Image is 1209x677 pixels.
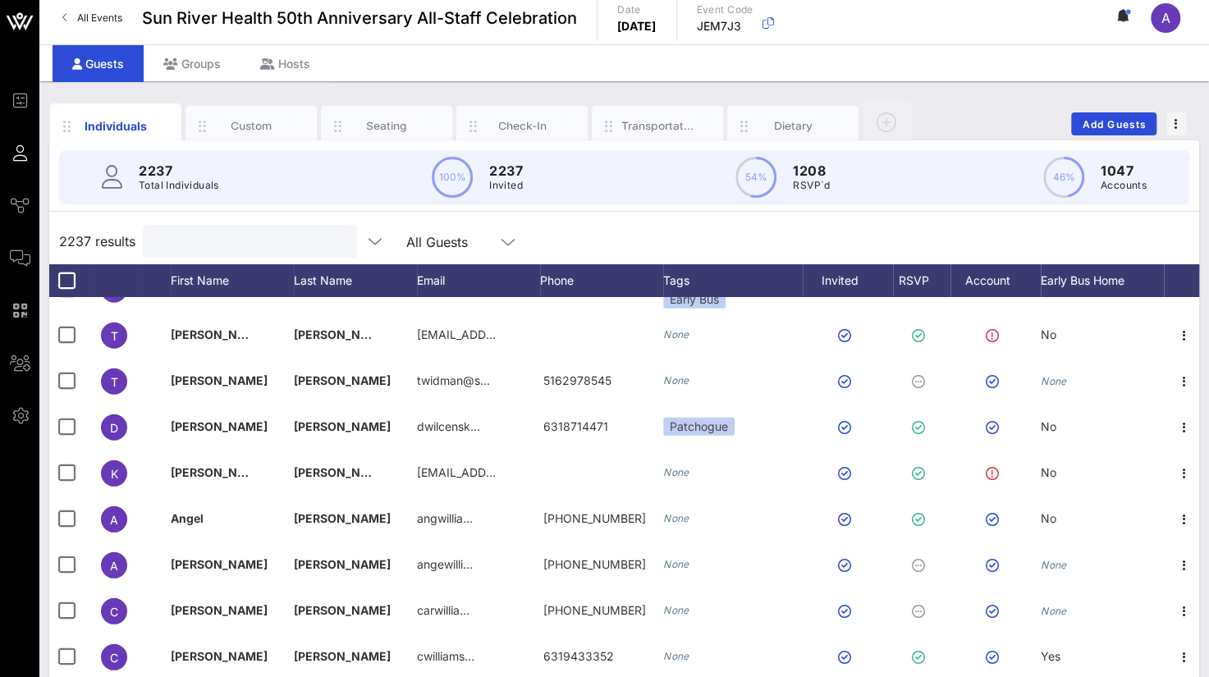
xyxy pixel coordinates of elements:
[417,588,469,634] p: carwillia…
[663,418,735,436] div: Patchogue
[417,264,540,297] div: Email
[1082,118,1147,130] span: Add Guests
[543,649,614,663] span: 6319433352
[1041,511,1056,525] span: No
[697,18,753,34] p: JEM7J3
[1041,559,1067,571] i: None
[950,264,1041,297] div: Account
[294,511,391,525] span: [PERSON_NAME]
[139,177,219,194] p: Total Individuals
[110,651,118,665] span: c
[543,373,611,387] span: 5162978545
[171,327,268,341] span: [PERSON_NAME]
[350,118,424,134] div: Seating
[110,513,118,527] span: A
[171,264,294,297] div: First Name
[171,511,204,525] span: Angel
[110,559,118,573] span: A
[1151,3,1180,33] div: A
[111,329,118,343] span: T
[406,235,468,249] div: All Guests
[171,419,268,433] span: [PERSON_NAME]
[417,542,473,588] p: angewilli…
[793,161,830,181] p: 1208
[540,264,663,297] div: Phone
[139,161,219,181] p: 2237
[294,465,391,479] span: [PERSON_NAME]
[111,467,118,481] span: K
[1101,161,1147,181] p: 1047
[171,557,268,571] span: [PERSON_NAME]
[1041,375,1067,387] i: None
[489,177,523,194] p: Invited
[793,177,830,194] p: RSVP`d
[294,327,391,341] span: [PERSON_NAME]
[171,373,268,387] span: [PERSON_NAME]
[757,118,830,134] div: Dietary
[1161,10,1170,26] span: A
[110,421,118,435] span: d
[621,118,694,134] div: Transportation
[294,373,391,387] span: [PERSON_NAME]
[294,603,391,617] span: [PERSON_NAME]
[663,558,689,570] i: None
[215,118,288,134] div: Custom
[77,11,122,24] span: All Events
[80,117,153,135] div: Individuals
[59,231,135,251] span: 2237 results
[663,264,803,297] div: Tags
[1041,465,1056,479] span: No
[53,45,144,82] div: Guests
[417,358,490,404] p: twidman@s…
[663,512,689,524] i: None
[1041,327,1056,341] span: No
[417,404,480,450] p: dwilcensk…
[1071,112,1156,135] button: Add Guests
[617,18,657,34] p: [DATE]
[663,374,689,387] i: None
[294,557,391,571] span: [PERSON_NAME]
[663,604,689,616] i: None
[486,118,559,134] div: Check-In
[417,327,615,341] span: [EMAIL_ADDRESS][DOMAIN_NAME]
[53,5,132,31] a: All Events
[171,603,268,617] span: [PERSON_NAME]
[543,511,646,525] span: +16462510735
[543,557,646,571] span: +18456858822
[663,650,689,662] i: None
[171,649,268,663] span: [PERSON_NAME]
[893,264,950,297] div: RSVP
[142,6,577,30] span: Sun River Health 50th Anniversary All-Staff Celebration
[294,649,391,663] span: [PERSON_NAME]
[1041,605,1067,617] i: None
[294,264,417,297] div: Last Name
[697,2,753,18] p: Event Code
[543,603,646,617] span: +18456368117
[110,605,118,619] span: C
[111,375,118,389] span: T
[417,465,615,479] span: [EMAIL_ADDRESS][DOMAIN_NAME]
[617,2,657,18] p: Date
[663,466,689,478] i: None
[663,290,726,309] div: Early Bus
[1041,649,1060,663] span: Yes
[417,496,473,542] p: angwillia…
[663,328,689,341] i: None
[489,161,523,181] p: 2237
[144,45,240,82] div: Groups
[1101,177,1147,194] p: Accounts
[543,419,608,433] span: 6318714471
[1041,419,1056,433] span: No
[1041,264,1164,297] div: Early Bus Home
[171,465,268,479] span: [PERSON_NAME]
[294,419,391,433] span: [PERSON_NAME]
[803,264,893,297] div: Invited
[396,225,528,258] div: All Guests
[240,45,330,82] div: Hosts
